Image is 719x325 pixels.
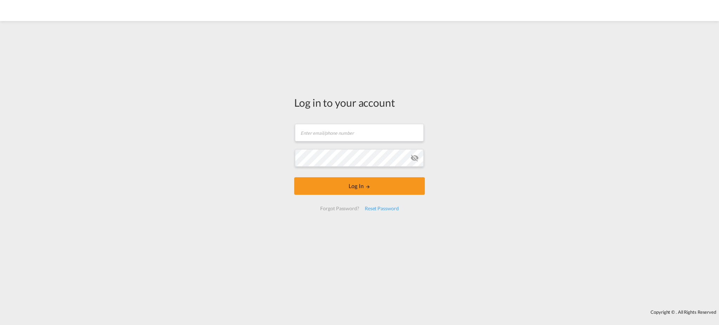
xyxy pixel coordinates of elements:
md-icon: icon-eye-off [410,154,419,162]
div: Log in to your account [294,95,425,110]
input: Enter email/phone number [295,124,424,141]
button: LOGIN [294,177,425,195]
div: Reset Password [362,202,402,215]
div: Forgot Password? [317,202,362,215]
